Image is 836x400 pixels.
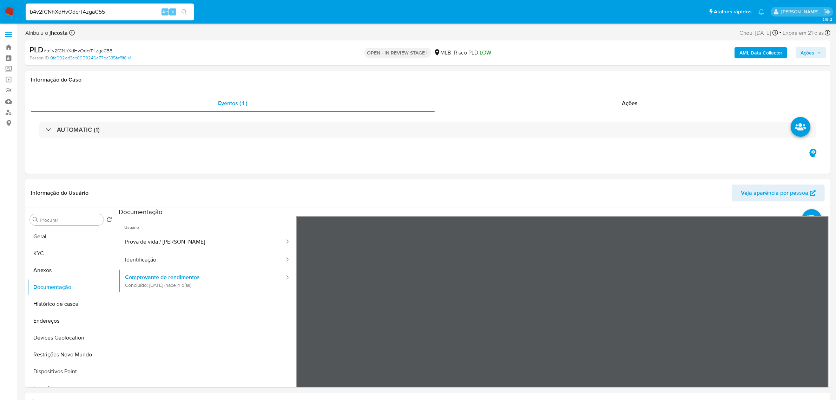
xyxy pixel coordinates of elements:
[758,9,764,15] a: Notificações
[454,49,492,57] span: Risco PLD:
[39,122,816,138] div: AUTOMATIC (1)
[33,217,38,222] button: Procurar
[434,49,452,57] div: MLB
[50,55,131,61] a: 0fe092ed3ec0059246a77bc335faf8f6
[177,7,191,17] button: search-icon
[741,185,808,201] span: Veja aparência por pessoa
[40,217,101,223] input: Procurar
[29,55,49,61] b: Person ID
[735,47,787,58] button: AML Data Collector
[27,279,115,296] button: Documentação
[172,8,174,15] span: s
[31,76,825,83] h1: Informação do Caso
[162,8,168,15] span: Alt
[27,262,115,279] button: Anexos
[27,346,115,363] button: Restrições Novo Mundo
[781,8,821,15] p: jhonata.costa@mercadolivre.com
[44,47,112,54] span: # b4v2fCNhXdHvOdcrT4zgaC55
[739,28,778,38] div: Criou: [DATE]
[739,47,782,58] b: AML Data Collector
[48,29,68,37] b: jhcosta
[714,8,751,15] span: Atalhos rápidos
[480,49,492,57] span: LOW
[29,44,44,55] b: PLD
[57,126,100,134] h3: AUTOMATIC (1)
[796,47,826,58] button: Ações
[779,28,781,38] span: -
[783,29,824,37] span: Expira em 21 dias
[106,217,112,225] button: Retornar ao pedido padrão
[27,329,115,346] button: Devices Geolocation
[622,99,638,107] span: Ações
[27,228,115,245] button: Geral
[801,47,814,58] span: Ações
[364,48,431,58] p: OPEN - IN REVIEW STAGE I
[26,7,194,17] input: Pesquise usuários ou casos...
[27,245,115,262] button: KYC
[27,312,115,329] button: Endereços
[27,380,115,397] button: Investimentos
[27,296,115,312] button: Histórico de casos
[27,363,115,380] button: Dispositivos Point
[31,189,88,196] h1: Informação do Usuário
[218,99,247,107] span: Eventos ( 1 )
[732,185,825,201] button: Veja aparência por pessoa
[823,8,831,15] a: Sair
[25,29,68,37] span: Atribuiu o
